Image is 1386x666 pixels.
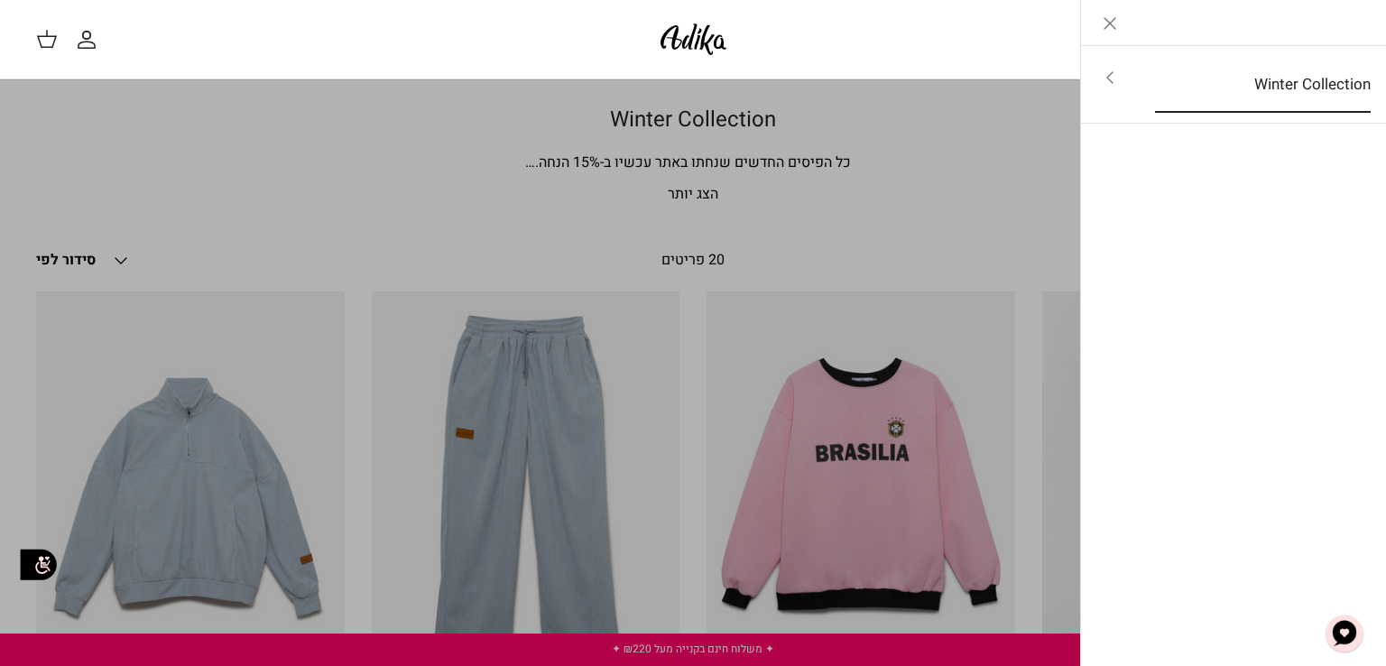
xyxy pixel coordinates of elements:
[1317,606,1372,661] button: צ'אט
[655,18,732,60] img: Adika IL
[76,29,105,51] a: החשבון שלי
[14,541,63,590] img: accessibility_icon02.svg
